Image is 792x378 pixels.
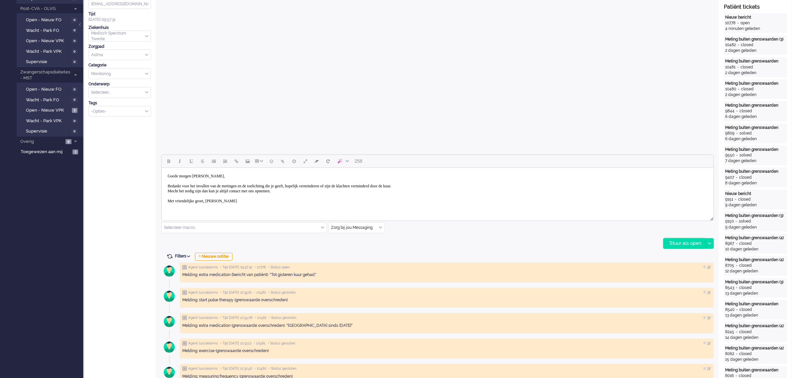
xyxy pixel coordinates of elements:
[739,307,752,313] div: closed
[269,366,296,371] span: • Status gesloten
[725,131,734,136] div: 9809
[725,241,734,246] div: 8967
[734,285,739,291] div: -
[725,152,734,158] div: 9550
[220,290,252,295] span: • Tijd [DATE] 12:35:20
[724,3,787,11] div: Patiënt tickets
[88,100,151,106] div: Tags
[188,316,218,320] span: Agent lusciialarms
[26,97,70,103] span: Wacht - Park FO
[26,28,70,34] span: Wacht - Park FO
[19,139,64,145] span: Overig
[182,316,187,320] img: ic_note_grey.svg
[725,15,786,20] div: Nieuw bericht
[725,136,786,142] div: 6 dagen geleden
[66,139,72,144] span: 9
[741,42,753,48] div: closed
[72,28,78,33] span: 0
[734,108,739,114] div: -
[736,42,741,48] div: -
[300,155,311,167] button: Fullscreen
[19,117,82,124] a: Wacht - Park VPK 0
[220,316,252,320] span: • Tijd [DATE] 12:34:08
[220,265,252,270] span: • Tijd [DATE] 09:57:32
[182,348,711,354] div: Melding: exercise (grenswaarde overschreden)
[255,316,266,320] span: • 10482
[741,86,754,92] div: closed
[163,155,174,167] button: Bold
[72,129,78,134] span: 0
[26,38,70,44] span: Open - Nieuw VPK
[725,268,786,274] div: 12 dagen geleden
[26,128,70,135] span: Supervisie
[182,272,711,278] div: Melding: extra medication (bericht van patiënt). "Tot gisteren kuur gehad."
[208,155,220,167] button: Bullet list
[725,367,786,373] div: Meting buiten grenswaarden
[268,265,290,270] span: • Status open
[254,265,266,270] span: • 10778
[725,285,734,291] div: 8543
[186,155,197,167] button: Underline
[188,366,218,371] span: Agent lusciialarms
[734,241,739,246] div: -
[19,47,82,55] a: Wacht - Park VPK 0
[311,155,322,167] button: Clear formatting
[725,202,786,208] div: 9 dagen geleden
[19,37,82,44] a: Open - Nieuw VPK 0
[88,81,151,87] div: Onderwerp
[242,155,253,167] button: Insert/edit image
[725,329,734,335] div: 8245
[72,97,78,102] span: 0
[738,197,751,202] div: closed
[708,215,713,221] div: Resize
[725,108,734,114] div: 9844
[725,357,786,362] div: 15 dagen geleden
[725,351,734,357] div: 8062
[269,316,296,320] span: • Status gesloten
[725,81,786,86] div: Meting buiten grenswaarden
[725,175,734,180] div: 9407
[725,335,786,340] div: 14 dagen geleden
[734,152,739,158] div: -
[72,18,78,23] span: 0
[72,108,78,113] span: 2
[161,339,178,355] img: avatar
[734,131,739,136] div: -
[322,155,334,167] button: Reset content
[254,341,265,346] span: • 10481
[182,366,187,371] img: ic_note_grey.svg
[288,155,300,167] button: Delay message
[188,341,218,346] span: Agent lusciialarms
[725,86,736,92] div: 10480
[725,219,734,224] div: 9150
[182,290,187,295] img: ic_note_grey.svg
[19,96,82,103] a: Wacht - Park FO 0
[734,263,739,268] div: -
[725,345,786,351] div: Meting buiten grenswaarden (4)
[26,17,70,23] span: Open - Nieuw FO
[253,155,266,167] button: Table
[231,155,242,167] button: Insert/edit link
[268,290,296,295] span: • Status gesloten
[725,20,735,26] div: 10778
[725,257,786,263] div: Meting buiten grenswaarden (4)
[162,168,713,215] iframe: Rich Text Area
[740,20,750,26] div: open
[725,42,736,48] div: 10482
[26,107,70,114] span: Open - Nieuw VPK
[88,11,151,23] div: [DATE] 09:57:31
[26,118,70,124] span: Wacht - Park VPK
[725,92,786,98] div: 2 dagen geleden
[725,114,786,120] div: 6 dagen geleden
[19,127,82,135] a: Supervisie 0
[734,329,739,335] div: -
[72,39,78,44] span: 0
[220,366,252,371] span: • Tijd [DATE] 12:32:46
[739,108,752,114] div: closed
[735,20,740,26] div: -
[19,27,82,34] a: Wacht - Park FO 0
[725,301,786,307] div: Meting buiten grenswaarden
[739,351,752,357] div: closed
[725,103,786,108] div: Meting buiten grenswaarden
